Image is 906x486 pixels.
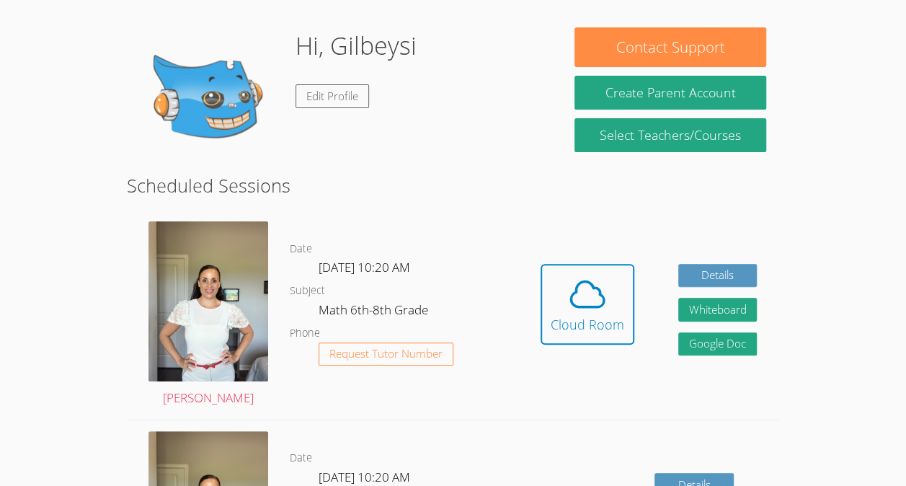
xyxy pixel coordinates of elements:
[541,264,634,345] button: Cloud Room
[678,264,758,288] a: Details
[290,240,312,258] dt: Date
[678,332,758,356] a: Google Doc
[296,84,369,108] a: Edit Profile
[319,343,453,366] button: Request Tutor Number
[574,118,765,152] a: Select Teachers/Courses
[551,314,624,335] div: Cloud Room
[140,27,284,172] img: default.png
[290,324,320,343] dt: Phone
[574,76,765,110] button: Create Parent Account
[678,298,758,322] button: Whiteboard
[148,221,268,381] img: IMG_9685.jpeg
[148,221,268,408] a: [PERSON_NAME]
[319,259,410,275] span: [DATE] 10:20 AM
[296,27,417,64] h1: Hi, Gilbeysi
[319,469,410,485] span: [DATE] 10:20 AM
[290,449,312,467] dt: Date
[574,27,765,67] button: Contact Support
[127,172,779,199] h2: Scheduled Sessions
[319,300,431,324] dd: Math 6th-8th Grade
[290,282,325,300] dt: Subject
[329,348,443,359] span: Request Tutor Number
